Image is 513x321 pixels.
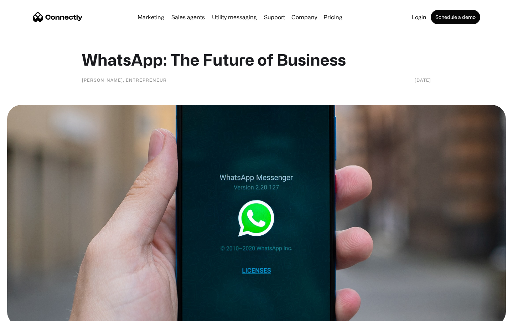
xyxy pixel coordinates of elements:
a: Marketing [135,14,167,20]
a: Support [261,14,288,20]
div: [PERSON_NAME], Entrepreneur [82,76,167,83]
a: Utility messaging [209,14,260,20]
h1: WhatsApp: The Future of Business [82,50,431,69]
a: Sales agents [169,14,208,20]
a: Schedule a demo [431,10,480,24]
div: Company [291,12,317,22]
ul: Language list [14,309,43,319]
a: Pricing [321,14,345,20]
div: [DATE] [415,76,431,83]
a: Login [409,14,429,20]
aside: Language selected: English [7,309,43,319]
